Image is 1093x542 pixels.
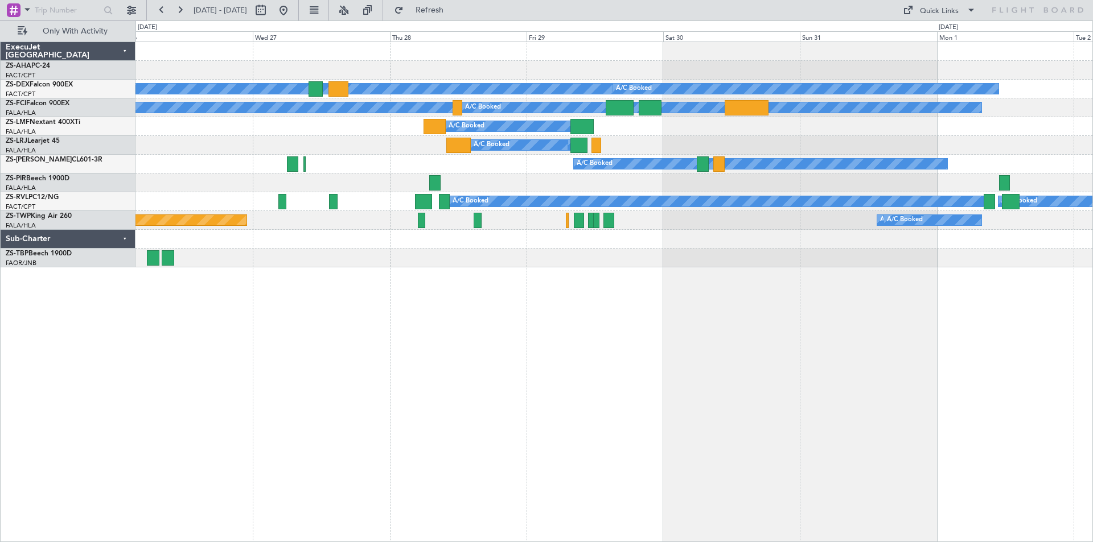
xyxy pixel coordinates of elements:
div: Tue 26 [116,31,253,42]
a: ZS-LRJLearjet 45 [6,138,60,144]
div: A/C Booked [887,212,923,229]
div: A/C Booked [880,212,916,229]
span: [DATE] - [DATE] [194,5,247,15]
a: ZS-[PERSON_NAME]CL601-3R [6,156,102,163]
div: A/C Booked [577,155,613,172]
div: Quick Links [920,6,959,17]
div: A/C Booked [465,99,501,116]
a: FACT/CPT [6,71,35,80]
a: ZS-FCIFalcon 900EX [6,100,69,107]
div: Mon 1 [937,31,1074,42]
button: Only With Activity [13,22,124,40]
span: Only With Activity [30,27,120,35]
a: FACT/CPT [6,90,35,98]
a: ZS-TBPBeech 1900D [6,250,72,257]
div: A/C Booked [449,118,484,135]
div: Sun 31 [800,31,936,42]
div: Fri 29 [527,31,663,42]
div: Thu 28 [390,31,527,42]
a: FALA/HLA [6,221,36,230]
a: FALA/HLA [6,146,36,155]
span: ZS-RVL [6,194,28,201]
input: Trip Number [35,2,100,19]
a: FALA/HLA [6,127,36,136]
div: A/C Booked [453,193,488,210]
span: ZS-FCI [6,100,26,107]
div: [DATE] [939,23,958,32]
button: Quick Links [897,1,981,19]
span: ZS-LRJ [6,138,27,144]
span: ZS-TWP [6,213,31,220]
a: ZS-RVLPC12/NG [6,194,59,201]
div: A/C Booked [474,136,509,154]
div: [DATE] [138,23,157,32]
a: FALA/HLA [6,109,36,117]
div: Sat 30 [663,31,800,42]
a: ZS-PIRBeech 1900D [6,175,69,182]
a: FAOR/JNB [6,259,36,267]
span: Refresh [406,6,454,14]
a: ZS-DEXFalcon 900EX [6,81,73,88]
span: ZS-LMF [6,119,30,126]
span: ZS-TBP [6,250,28,257]
div: Wed 27 [253,31,389,42]
a: ZS-TWPKing Air 260 [6,213,72,220]
span: ZS-DEX [6,81,30,88]
a: FACT/CPT [6,202,35,211]
button: Refresh [389,1,457,19]
a: ZS-AHAPC-24 [6,63,50,69]
span: ZS-PIR [6,175,26,182]
a: FALA/HLA [6,184,36,192]
a: ZS-LMFNextant 400XTi [6,119,80,126]
span: ZS-AHA [6,63,31,69]
span: ZS-[PERSON_NAME] [6,156,72,163]
div: A/C Booked [616,80,652,97]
